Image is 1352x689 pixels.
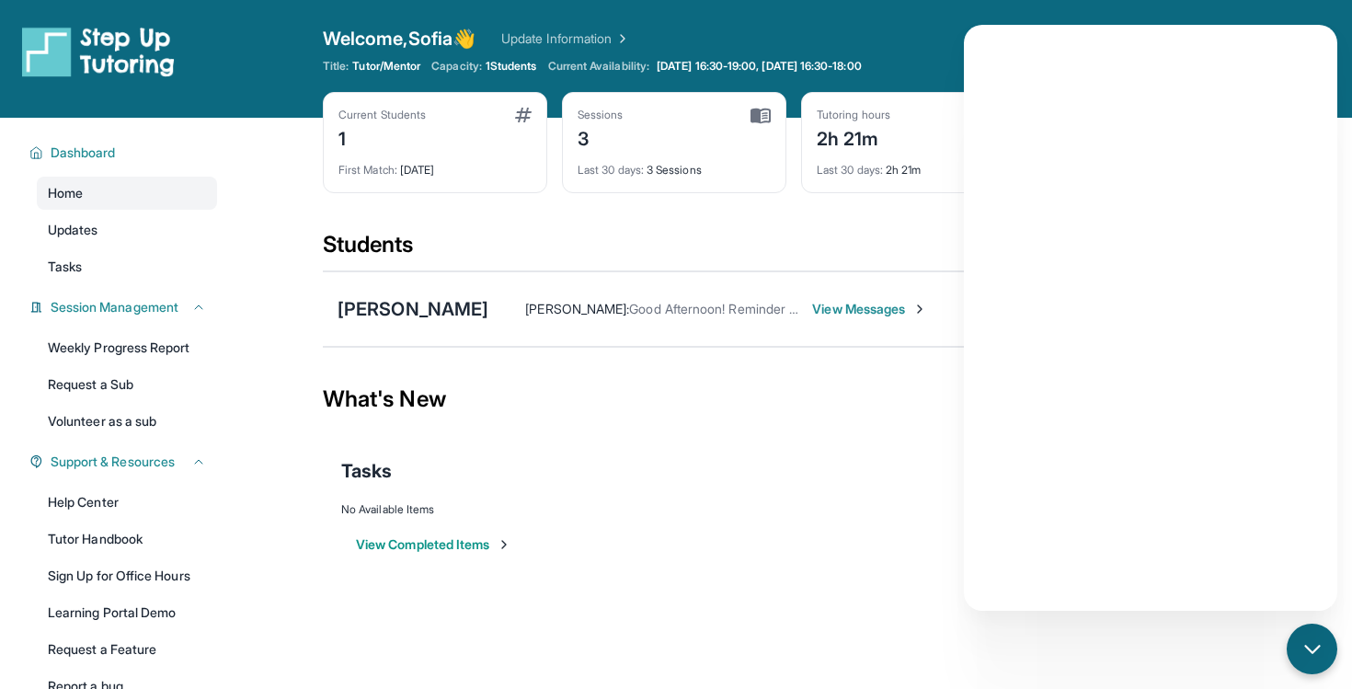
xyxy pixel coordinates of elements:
[37,522,217,556] a: Tutor Handbook
[51,298,178,316] span: Session Management
[48,184,83,202] span: Home
[817,122,890,152] div: 2h 21m
[431,59,482,74] span: Capacity:
[323,230,1265,270] div: Students
[37,331,217,364] a: Weekly Progress Report
[43,453,206,471] button: Support & Resources
[338,163,397,177] span: First Match :
[657,59,862,74] span: [DATE] 16:30-19:00, [DATE] 16:30-18:00
[51,453,175,471] span: Support & Resources
[338,108,426,122] div: Current Students
[51,144,116,162] span: Dashboard
[486,59,537,74] span: 1 Students
[750,108,771,124] img: card
[515,108,532,122] img: card
[37,213,217,247] a: Updates
[352,59,420,74] span: Tutor/Mentor
[48,221,98,239] span: Updates
[548,59,649,74] span: Current Availability:
[37,559,217,592] a: Sign Up for Office Hours
[37,177,217,210] a: Home
[578,163,644,177] span: Last 30 days :
[817,163,883,177] span: Last 30 days :
[338,152,532,178] div: [DATE]
[817,108,890,122] div: Tutoring hours
[612,29,630,48] img: Chevron Right
[525,301,629,316] span: [PERSON_NAME] :
[653,59,865,74] a: [DATE] 16:30-19:00, [DATE] 16:30-18:00
[37,596,217,629] a: Learning Portal Demo
[501,29,630,48] a: Update Information
[629,301,1236,316] span: Good Afternoon! Reminder [PERSON_NAME] does have a tutoring session [DATE] at 5pm. See you then.
[356,535,511,554] button: View Completed Items
[37,633,217,666] a: Request a Feature
[323,359,1265,440] div: What's New
[578,122,624,152] div: 3
[812,300,927,318] span: View Messages
[341,458,392,484] span: Tasks
[1287,624,1337,674] button: chat-button
[341,502,1246,517] div: No Available Items
[338,122,426,152] div: 1
[37,486,217,519] a: Help Center
[37,368,217,401] a: Request a Sub
[37,250,217,283] a: Tasks
[964,25,1337,611] iframe: Chatbot
[22,26,175,77] img: logo
[817,152,1010,178] div: 2h 21m
[323,59,349,74] span: Title:
[578,108,624,122] div: Sessions
[37,405,217,438] a: Volunteer as a sub
[578,152,771,178] div: 3 Sessions
[43,144,206,162] button: Dashboard
[338,296,488,322] div: [PERSON_NAME]
[48,258,82,276] span: Tasks
[323,26,475,52] span: Welcome, Sofia 👋
[912,302,927,316] img: Chevron-Right
[43,298,206,316] button: Session Management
